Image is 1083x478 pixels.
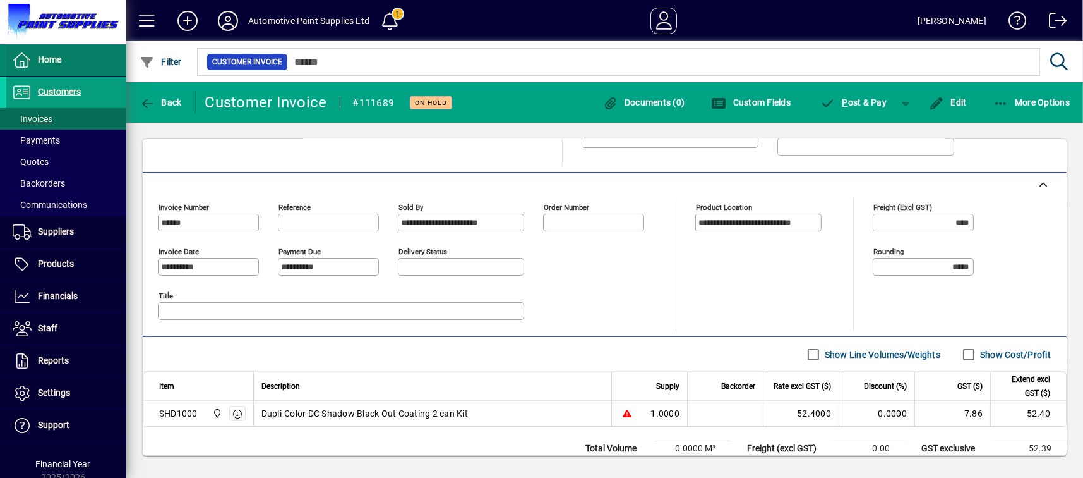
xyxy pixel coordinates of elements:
label: Show Line Volumes/Weights [822,348,940,361]
a: Financials [6,281,126,312]
span: Item [159,379,174,393]
mat-label: Invoice number [159,203,209,212]
span: P [842,97,848,107]
td: Freight (excl GST) [741,441,829,457]
a: Staff [6,313,126,345]
span: Settings [38,388,70,398]
a: Invoices [6,108,126,130]
mat-label: Reference [278,203,311,212]
span: Support [38,420,69,430]
td: 0.0000 M³ [655,441,731,457]
span: Supply [656,379,679,393]
div: Customer Invoice [205,92,327,113]
button: Custom Fields [708,91,794,114]
a: Suppliers [6,216,126,248]
span: Financials [38,291,78,301]
button: Profile [208,9,248,32]
button: Back [136,91,185,114]
td: 52.39 [991,441,1067,457]
mat-label: Order number [544,203,589,212]
span: Discount (%) [864,379,907,393]
a: Quotes [6,151,126,173]
a: Backorders [6,173,126,194]
button: Documents (0) [600,91,688,114]
mat-label: Freight (excl GST) [873,203,932,212]
span: Documents (0) [603,97,685,107]
button: Filter [136,51,185,73]
span: Products [38,259,74,269]
mat-label: Title [159,291,173,300]
div: #111689 [353,93,395,113]
span: Reports [38,355,69,365]
span: Customers [38,87,81,97]
a: Knowledge Base [999,3,1027,44]
span: 1.0000 [651,407,680,420]
a: Reports [6,345,126,377]
td: 0.00 [829,441,905,457]
button: Post & Pay [814,91,893,114]
span: Back [140,97,182,107]
app-page-header-button: Back [126,91,196,114]
div: SHD1000 [159,407,198,420]
span: Payments [13,135,60,145]
span: Custom Fields [711,97,791,107]
a: Payments [6,130,126,151]
button: Edit [926,91,970,114]
mat-label: Rounding [873,247,904,256]
span: Communications [13,200,87,210]
mat-label: Payment due [278,247,321,256]
td: GST exclusive [915,441,991,457]
a: Support [6,410,126,441]
span: Suppliers [38,226,74,236]
span: Financial Year [36,459,91,469]
mat-label: Sold by [398,203,423,212]
div: [PERSON_NAME] [918,11,986,31]
span: Dupli-Color DC Shadow Black Out Coating 2 can Kit [261,407,468,420]
div: Automotive Paint Supplies Ltd [248,11,369,31]
a: Logout [1039,3,1067,44]
span: Customer Invoice [212,56,282,68]
button: More Options [990,91,1074,114]
span: Description [261,379,300,393]
div: 52.4000 [771,407,831,420]
span: Backorders [13,178,65,188]
td: Total Volume [579,441,655,457]
span: Rate excl GST ($) [774,379,831,393]
td: 0.0000 [839,401,914,426]
td: 52.40 [990,401,1066,426]
span: GST ($) [957,379,983,393]
span: Extend excl GST ($) [998,372,1050,400]
button: Add [167,9,208,32]
a: Settings [6,377,126,409]
span: Quotes [13,157,49,167]
label: Show Cost/Profit [978,348,1051,361]
span: Invoices [13,114,52,124]
mat-label: Invoice date [159,247,199,256]
span: Automotive Paint Supplies Ltd [209,407,224,420]
mat-label: Product location [696,203,752,212]
a: Products [6,248,126,280]
span: Filter [140,57,182,67]
span: Backorder [721,379,755,393]
span: Staff [38,323,57,333]
span: Home [38,54,61,64]
span: On hold [415,99,447,107]
td: 7.86 [914,401,990,426]
span: More Options [993,97,1070,107]
mat-label: Delivery status [398,247,447,256]
a: Communications [6,194,126,216]
span: Edit [929,97,967,107]
a: Home [6,44,126,76]
span: ost & Pay [820,97,887,107]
